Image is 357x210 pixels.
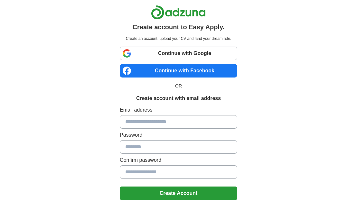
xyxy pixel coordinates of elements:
span: OR [171,83,186,89]
img: Adzuna logo [151,5,206,20]
button: Create Account [120,187,237,200]
h1: Create account with email address [136,95,221,102]
a: Continue with Facebook [120,64,237,78]
label: Confirm password [120,156,237,164]
a: Continue with Google [120,47,237,60]
label: Password [120,131,237,139]
p: Create an account, upload your CV and land your dream role. [121,36,236,41]
label: Email address [120,106,237,114]
h1: Create account to Easy Apply. [133,22,225,32]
